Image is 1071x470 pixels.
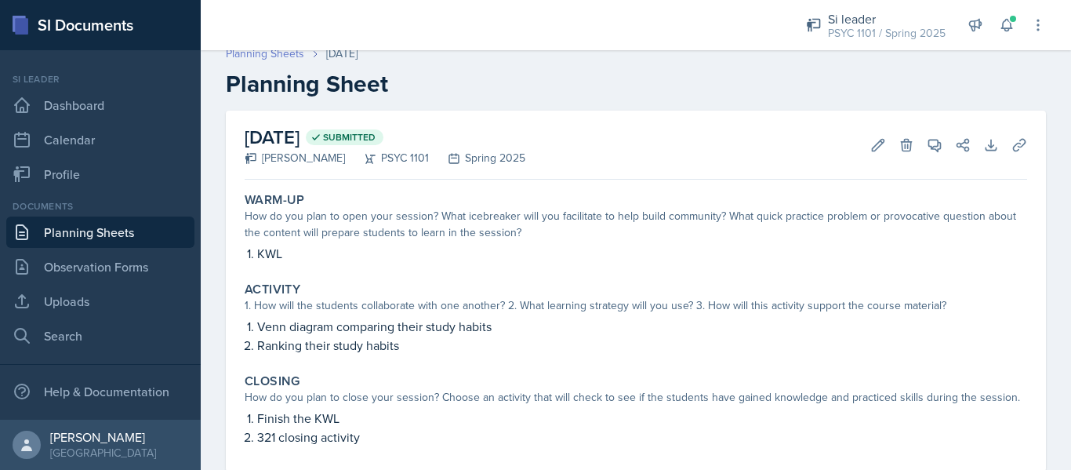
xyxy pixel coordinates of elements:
[245,123,525,151] h2: [DATE]
[226,46,304,62] a: Planning Sheets
[245,192,305,208] label: Warm-Up
[226,70,1046,98] h2: Planning Sheet
[6,251,194,282] a: Observation Forms
[6,199,194,213] div: Documents
[50,445,156,461] div: [GEOGRAPHIC_DATA]
[345,150,429,166] div: PSYC 1101
[429,150,525,166] div: Spring 2025
[828,9,946,28] div: Si leader
[245,150,345,166] div: [PERSON_NAME]
[245,208,1027,241] div: How do you plan to open your session? What icebreaker will you facilitate to help build community...
[245,282,300,297] label: Activity
[257,336,1027,355] p: Ranking their study habits
[323,131,376,144] span: Submitted
[6,217,194,248] a: Planning Sheets
[245,373,300,389] label: Closing
[257,409,1027,428] p: Finish the KWL
[50,429,156,445] div: [PERSON_NAME]
[6,286,194,317] a: Uploads
[245,297,1027,314] div: 1. How will the students collaborate with one another? 2. What learning strategy will you use? 3....
[257,317,1027,336] p: Venn diagram comparing their study habits
[6,320,194,352] a: Search
[326,46,358,62] div: [DATE]
[6,376,194,407] div: Help & Documentation
[6,72,194,86] div: Si leader
[6,158,194,190] a: Profile
[6,124,194,155] a: Calendar
[257,428,1027,446] p: 321 closing activity
[257,244,1027,263] p: KWL
[828,25,946,42] div: PSYC 1101 / Spring 2025
[245,389,1027,406] div: How do you plan to close your session? Choose an activity that will check to see if the students ...
[6,89,194,121] a: Dashboard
